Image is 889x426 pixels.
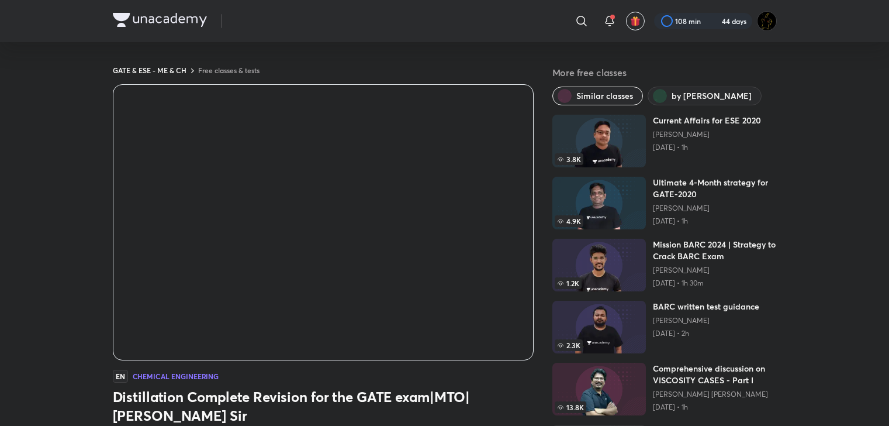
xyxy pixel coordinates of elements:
[630,16,641,26] img: avatar
[626,12,645,30] button: avatar
[555,153,583,165] span: 3.8K
[653,115,761,126] h6: Current Affairs for ESE 2020
[552,66,777,80] h5: More free classes
[555,277,582,289] span: 1.2K
[133,373,219,380] h4: Chemical Engineering
[113,370,128,383] span: EN
[708,15,719,27] img: streak
[653,279,777,288] p: [DATE] • 1h 30m
[653,217,777,226] p: [DATE] • 1h
[198,66,260,75] a: Free classes & tests
[757,11,777,31] img: Ranit Maity01
[555,339,583,351] span: 2.3K
[653,363,777,386] h6: Comprehensive discussion on VISCOSITY CASES - Part I
[555,401,586,413] span: 13.8K
[653,403,777,412] p: [DATE] • 1h
[653,316,759,325] a: [PERSON_NAME]
[653,130,761,139] a: [PERSON_NAME]
[653,177,777,200] h6: Ultimate 4-Month strategy for GATE-2020
[555,215,583,227] span: 4.9K
[653,239,777,262] h6: Mission BARC 2024 | Strategy to Crack BARC Exam
[653,390,777,399] a: [PERSON_NAME] [PERSON_NAME]
[113,13,207,27] img: Company Logo
[113,387,534,425] h3: Distillation Complete Revision for the GATE exam|MTO| [PERSON_NAME] Sir
[113,85,533,360] iframe: Class
[648,87,762,105] button: by Ankur Bansal
[653,329,759,338] p: [DATE] • 2h
[653,266,777,275] a: [PERSON_NAME]
[653,301,759,312] h6: BARC written test guidance
[672,90,752,102] span: by Ankur Bansal
[552,87,643,105] button: Similar classes
[653,204,777,213] a: [PERSON_NAME]
[576,90,633,102] span: Similar classes
[653,143,761,152] p: [DATE] • 1h
[113,66,186,75] a: GATE & ESE - ME & CH
[113,13,207,30] a: Company Logo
